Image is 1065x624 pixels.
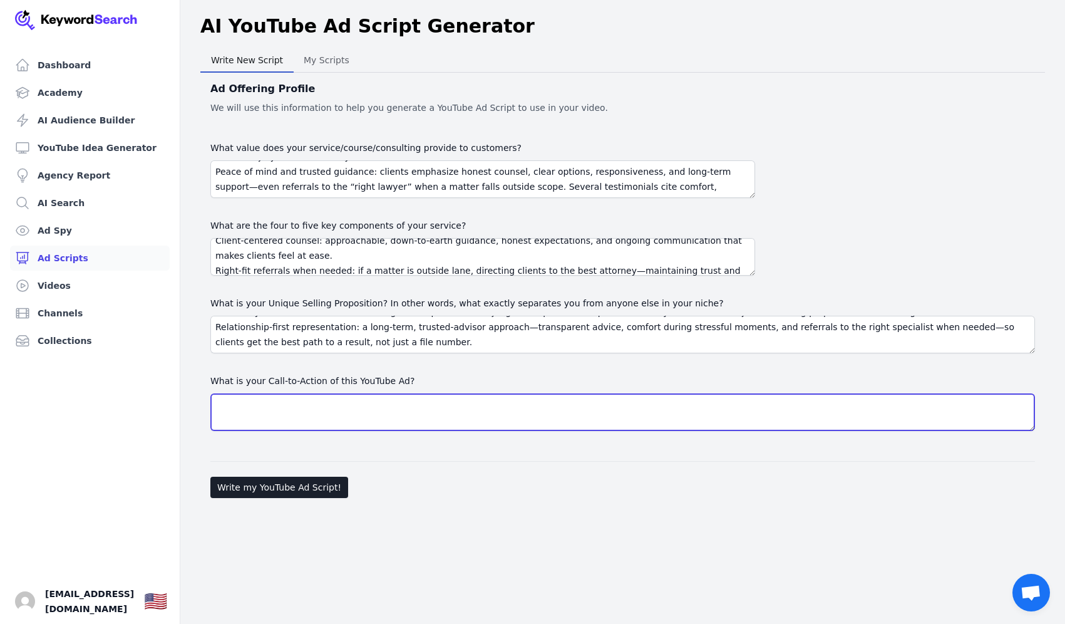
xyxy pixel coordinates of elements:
a: AI Search [10,190,170,216]
a: Ad Spy [10,218,170,243]
span: My Scripts [299,51,354,69]
img: Your Company [15,10,138,30]
a: Dashboard [10,53,170,78]
a: Agency Report [10,163,170,188]
a: YouTube Idea Generator [10,135,170,160]
a: Academy [10,80,170,105]
button: Write my YouTube Ad Script! [210,477,348,498]
div: Open chat [1012,574,1050,611]
span: [EMAIL_ADDRESS][DOMAIN_NAME] [45,586,134,616]
label: What is your Call-to-Action of this YouTube Ad? [210,373,1035,388]
a: Ad Scripts [10,246,170,271]
p: We will use this information to help you generate a YouTube Ad Script to use in your video. [210,100,1035,115]
label: What value does your service/course/consulting provide to customers? [210,140,755,155]
a: Channels [10,301,170,326]
a: Videos [10,273,170,298]
label: What is your Unique Selling Proposition? In other words, what exactly separates you from anyone e... [210,296,1035,311]
label: What are the four to five key components of your service? [210,218,755,233]
div: 🇺🇸 [144,590,167,613]
h2: Ad Offering Profile [210,80,1035,98]
a: Collections [10,328,170,353]
a: AI Audience Builder [10,108,170,133]
button: 🇺🇸 [144,589,167,614]
button: Open user button [15,591,35,611]
h1: AI YouTube Ad Script Generator [200,15,535,38]
span: Write New Script [206,51,288,69]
